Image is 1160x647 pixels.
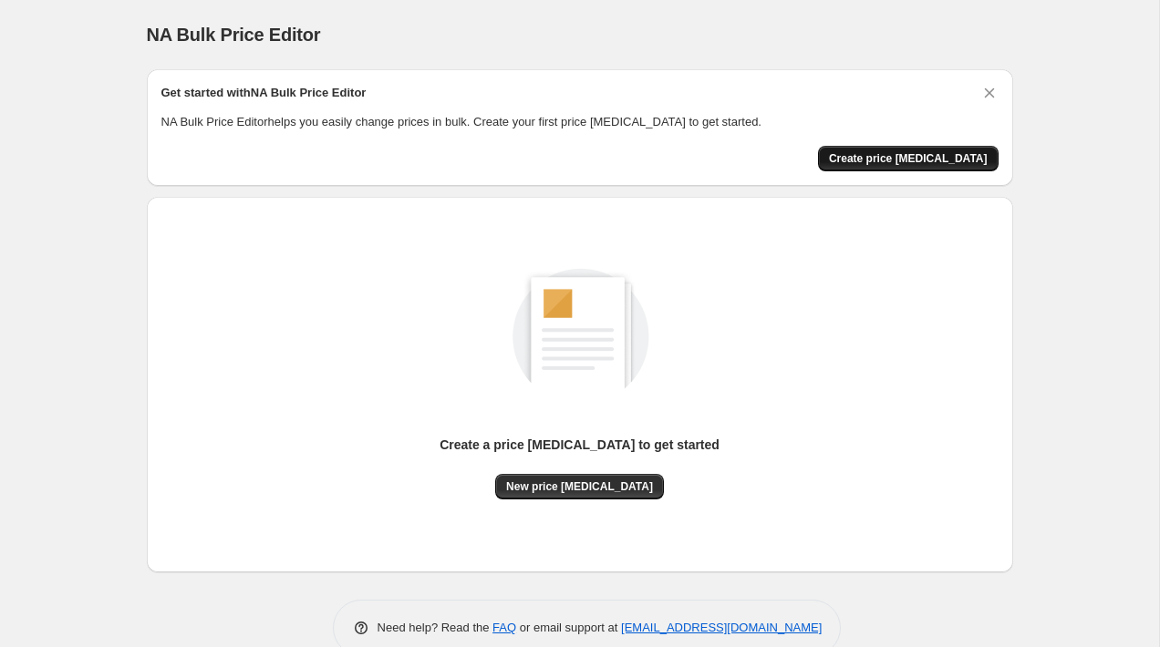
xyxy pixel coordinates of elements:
[980,84,999,102] button: Dismiss card
[161,84,367,102] h2: Get started with NA Bulk Price Editor
[492,621,516,634] a: FAQ
[621,621,822,634] a: [EMAIL_ADDRESS][DOMAIN_NAME]
[378,621,493,634] span: Need help? Read the
[440,436,720,454] p: Create a price [MEDICAL_DATA] to get started
[516,621,621,634] span: or email support at
[818,146,999,171] button: Create price change job
[506,479,653,494] span: New price [MEDICAL_DATA]
[829,151,988,166] span: Create price [MEDICAL_DATA]
[495,474,664,499] button: New price [MEDICAL_DATA]
[161,113,999,131] p: NA Bulk Price Editor helps you easily change prices in bulk. Create your first price [MEDICAL_DAT...
[147,25,321,45] span: NA Bulk Price Editor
